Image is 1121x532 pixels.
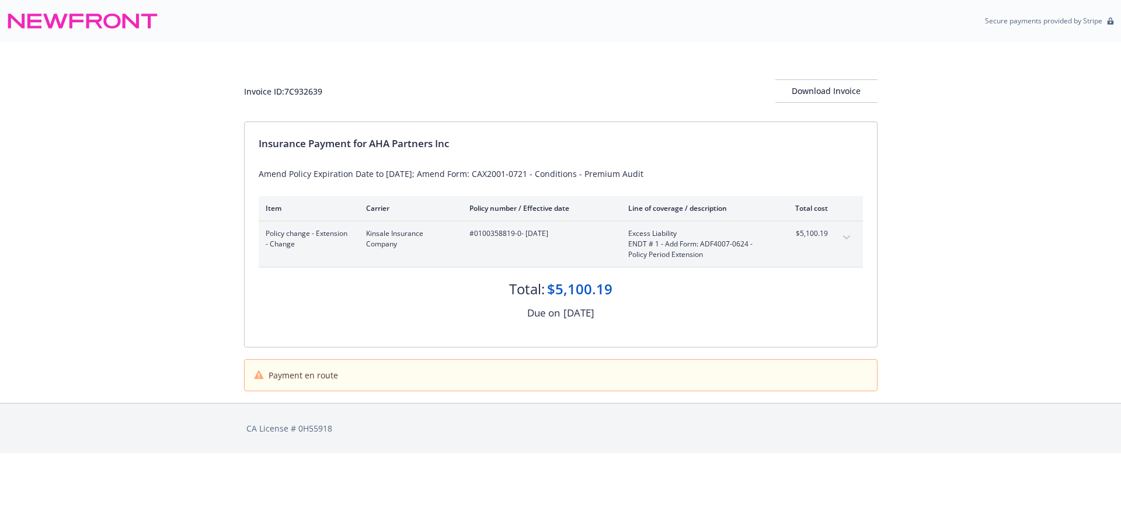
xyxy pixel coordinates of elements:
[628,228,765,260] span: Excess LiabilityENDT # 1 - Add Form: ADF4007-0624 - Policy Period Extension
[259,221,863,267] div: Policy change - Extension - ChangeKinsale Insurance Company#0100358819-0- [DATE]Excess LiabilityE...
[259,168,863,180] div: Amend Policy Expiration Date to [DATE]; Amend Form: CAX2001-0721 - Conditions - Premium Audit
[266,228,347,249] span: Policy change - Extension - Change
[628,203,765,213] div: Line of coverage / description
[563,305,594,321] div: [DATE]
[985,16,1102,26] p: Secure payments provided by Stripe
[509,279,545,299] div: Total:
[259,136,863,151] div: Insurance Payment for AHA Partners Inc
[246,422,875,434] div: CA License # 0H55918
[527,305,560,321] div: Due on
[547,279,612,299] div: $5,100.19
[469,203,610,213] div: Policy number / Effective date
[628,239,765,260] span: ENDT # 1 - Add Form: ADF4007-0624 - Policy Period Extension
[775,80,878,102] div: Download Invoice
[784,203,828,213] div: Total cost
[366,228,451,249] span: Kinsale Insurance Company
[266,203,347,213] div: Item
[837,228,856,247] button: expand content
[469,228,610,239] span: #0100358819-0 - [DATE]
[628,228,765,239] span: Excess Liability
[366,203,451,213] div: Carrier
[269,369,338,381] span: Payment en route
[784,228,828,239] span: $5,100.19
[244,85,322,98] div: Invoice ID: 7C932639
[775,79,878,103] button: Download Invoice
